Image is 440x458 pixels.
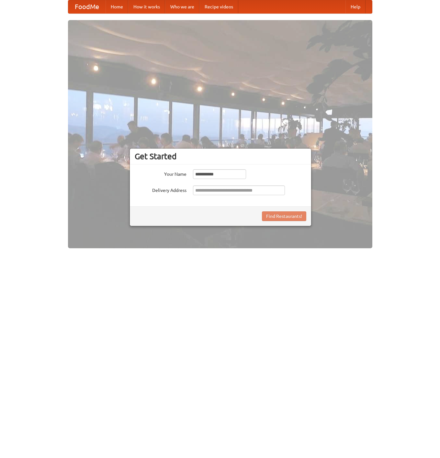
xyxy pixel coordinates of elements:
[165,0,199,13] a: Who we are
[135,169,186,177] label: Your Name
[345,0,366,13] a: Help
[128,0,165,13] a: How it works
[68,0,106,13] a: FoodMe
[199,0,238,13] a: Recipe videos
[106,0,128,13] a: Home
[135,185,186,194] label: Delivery Address
[135,151,306,161] h3: Get Started
[262,211,306,221] button: Find Restaurants!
